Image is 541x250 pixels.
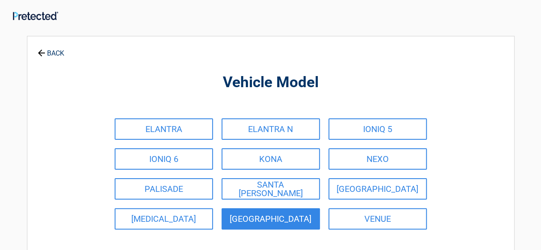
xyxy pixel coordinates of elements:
[222,208,320,229] a: [GEOGRAPHIC_DATA]
[115,118,213,140] a: ELANTRA
[222,148,320,170] a: KONA
[328,118,427,140] a: IONIQ 5
[115,148,213,170] a: IONIQ 6
[115,208,213,229] a: [MEDICAL_DATA]
[115,178,213,200] a: PALISADE
[222,118,320,140] a: ELANTRA N
[74,73,467,93] h2: Vehicle Model
[328,178,427,200] a: [GEOGRAPHIC_DATA]
[328,148,427,170] a: NEXO
[36,42,66,57] a: BACK
[328,208,427,229] a: VENUE
[222,178,320,200] a: SANTA [PERSON_NAME]
[13,12,58,20] img: Main Logo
